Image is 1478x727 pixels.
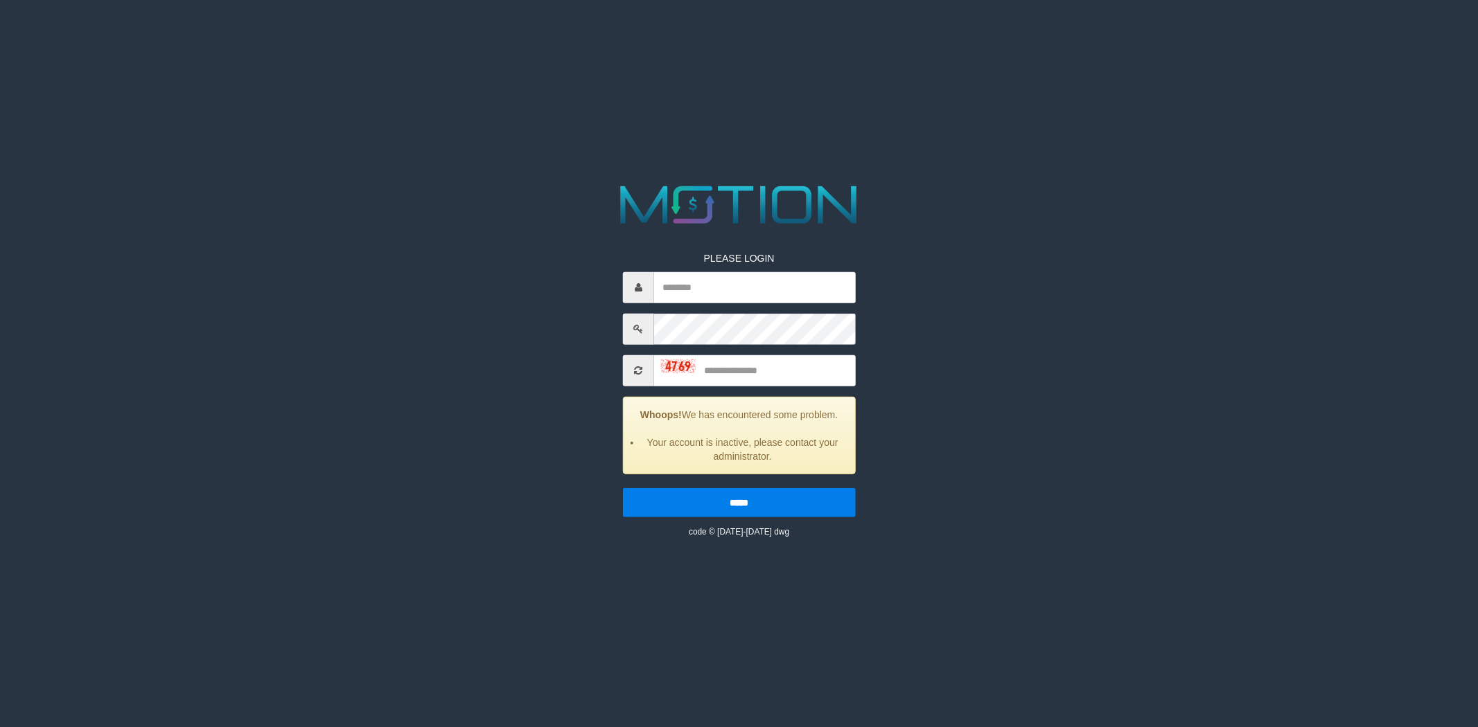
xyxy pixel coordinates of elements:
[610,179,868,231] img: MOTION_logo.png
[623,251,856,264] p: PLEASE LOGIN
[640,409,682,420] strong: Whoops!
[661,359,696,373] img: captcha
[623,396,856,474] div: We has encountered some problem.
[689,526,789,536] small: code © [DATE]-[DATE] dwg
[641,435,845,463] li: Your account is inactive, please contact your administrator.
